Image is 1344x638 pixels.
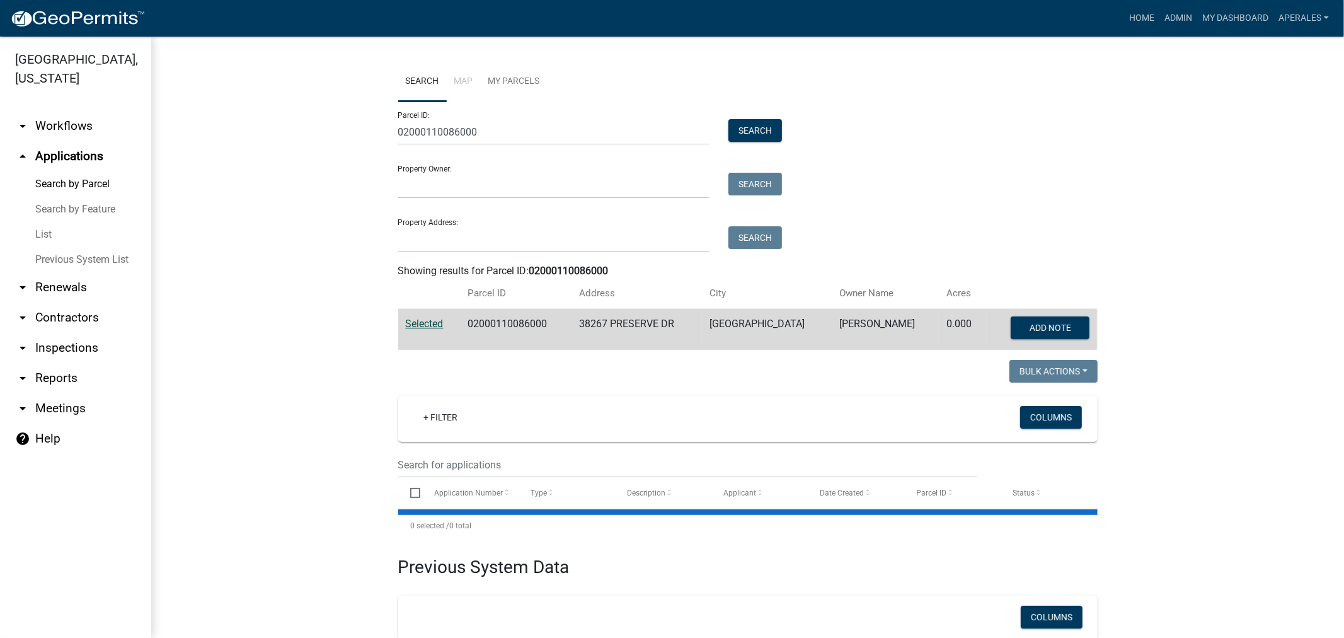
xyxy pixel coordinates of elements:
[1020,406,1082,429] button: Columns
[398,478,422,508] datatable-header-cell: Select
[519,478,615,508] datatable-header-cell: Type
[820,489,864,497] span: Date Created
[1011,316,1089,339] button: Add Note
[702,309,832,351] td: [GEOGRAPHIC_DATA]
[728,226,782,249] button: Search
[1273,6,1334,30] a: aperales
[711,478,808,508] datatable-header-cell: Applicant
[832,279,939,308] th: Owner Name
[398,510,1098,542] div: 0 total
[1021,606,1083,629] button: Columns
[15,280,30,295] i: arrow_drop_down
[15,119,30,134] i: arrow_drop_down
[15,401,30,416] i: arrow_drop_down
[572,309,702,351] td: 38267 PRESERVE DR
[398,62,447,102] a: Search
[398,264,1098,279] div: Showing results for Parcel ID:
[15,371,30,386] i: arrow_drop_down
[398,542,1098,581] h3: Previous System Data
[1009,360,1098,383] button: Bulk Actions
[904,478,1001,508] datatable-header-cell: Parcel ID
[1001,478,1097,508] datatable-header-cell: Status
[1197,6,1273,30] a: My Dashboard
[398,452,978,478] input: Search for applications
[808,478,904,508] datatable-header-cell: Date Created
[410,521,449,530] span: 0 selected /
[723,489,756,497] span: Applicant
[461,279,572,308] th: Parcel ID
[15,310,30,325] i: arrow_drop_down
[939,309,986,351] td: 0.000
[702,279,832,308] th: City
[728,173,782,195] button: Search
[728,119,782,142] button: Search
[1013,489,1035,497] span: Status
[406,318,444,330] a: Selected
[529,265,609,277] strong: 02000110086000
[434,489,503,497] span: Application Number
[939,279,986,308] th: Acres
[615,478,711,508] datatable-header-cell: Description
[15,340,30,356] i: arrow_drop_down
[832,309,939,351] td: [PERSON_NAME]
[15,431,30,446] i: help
[422,478,519,508] datatable-header-cell: Application Number
[481,62,548,102] a: My Parcels
[917,489,947,497] span: Parcel ID
[1124,6,1159,30] a: Home
[461,309,572,351] td: 02000110086000
[572,279,702,308] th: Address
[15,149,30,164] i: arrow_drop_up
[413,406,468,429] a: + Filter
[627,489,665,497] span: Description
[1159,6,1197,30] a: Admin
[531,489,547,497] span: Type
[1030,323,1071,333] span: Add Note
